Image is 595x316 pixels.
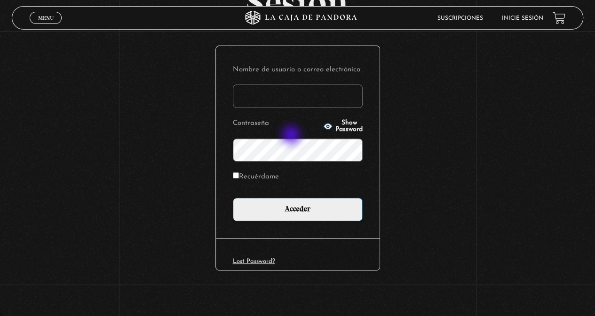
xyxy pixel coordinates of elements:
input: Acceder [233,198,363,221]
a: Suscripciones [437,15,483,21]
a: View your shopping cart [553,12,565,24]
a: Inicie sesión [502,15,543,21]
label: Contraseña [233,116,321,131]
label: Recuérdame [233,170,279,185]
span: Cerrar [35,23,57,30]
span: Show Password [335,120,363,133]
button: Show Password [323,120,363,133]
span: Menu [38,15,54,21]
label: Nombre de usuario o correo electrónico [233,63,363,77]
a: Lost Password? [233,258,275,264]
input: Recuérdame [233,172,239,178]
